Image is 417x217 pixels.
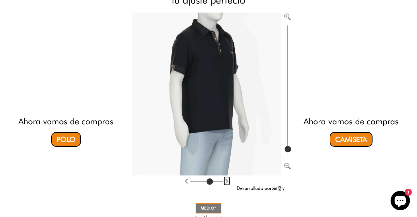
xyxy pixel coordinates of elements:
[57,135,75,144] font: Polo
[224,179,229,184] img: Girar en sentido antihorario
[184,177,189,185] button: Girar en el sentido de las agujas del reloj
[304,116,399,126] a: Ahora vamos de compras
[51,132,81,147] a: Polo
[196,203,221,213] a: MEDIO
[284,162,291,168] button: Alejar
[132,13,281,175] img: Brand%2fOtero%2f10004-v2-R%2f58%2f9-M%2fAv%2f29dfe692-7dea-11ea-9f6a-0e35f21fd8c2%2fBlack%2f1%2ff...
[389,191,412,212] inbox-online-store-chat: Chat de la tienda online de Shopify
[18,116,113,126] a: Ahora vamos de compras
[224,177,229,185] button: Girar en sentido antihorario
[201,206,214,211] font: MEDIO
[335,135,367,144] font: Camiseta
[272,186,285,191] img: perfitly-logo_73ae6c82-e2e3-4a36-81b1-9e913f6ac5a1.png
[284,14,291,20] img: Dar un golpe de zoom
[284,163,291,169] img: Alejar
[330,132,373,147] a: Camiseta
[284,13,291,19] button: Dar un golpe de zoom
[237,185,272,191] font: Desarrollado por
[237,185,285,191] a: Desarrollado por
[184,179,189,184] img: Girar en el sentido de las agujas del reloj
